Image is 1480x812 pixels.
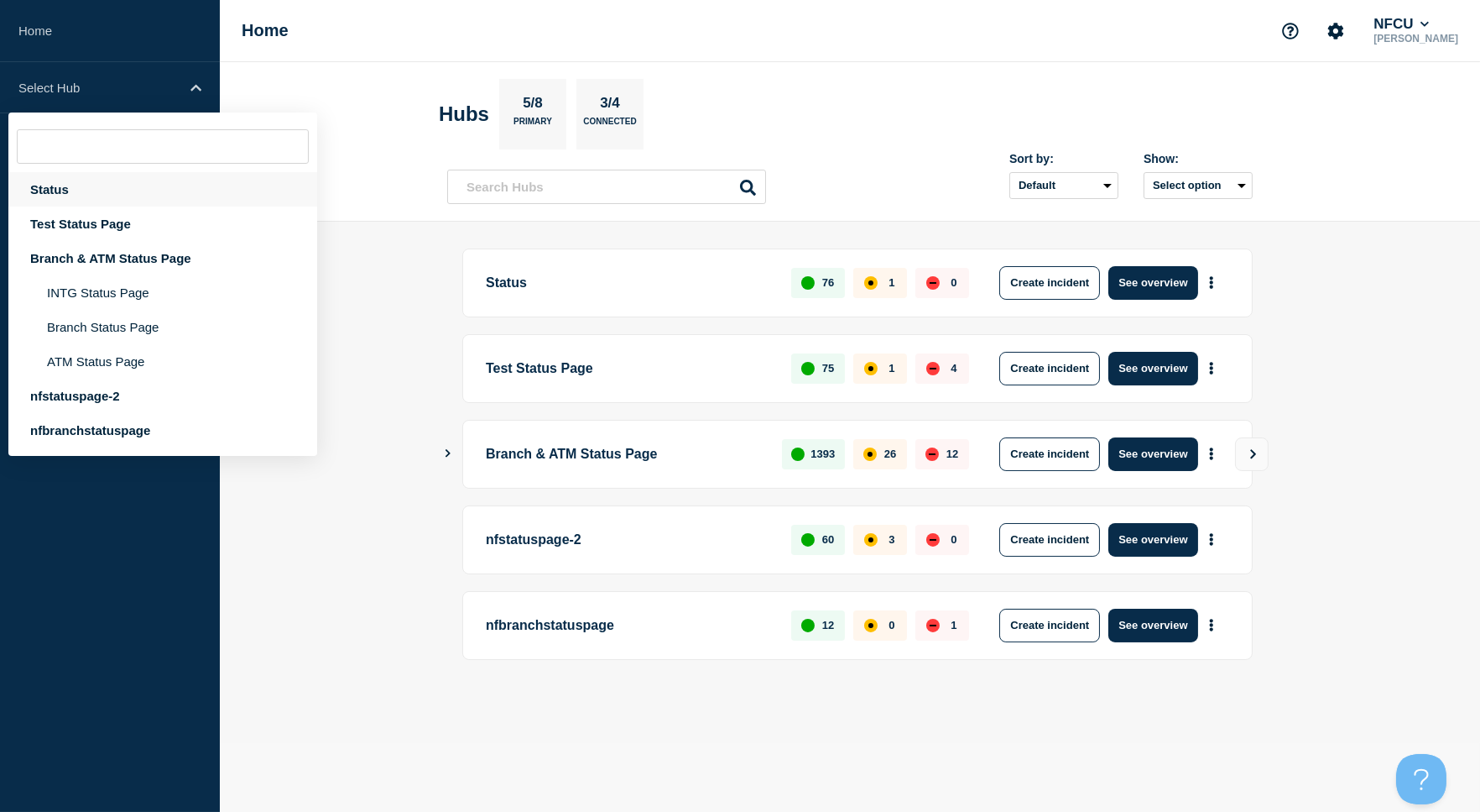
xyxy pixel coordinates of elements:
[1370,16,1432,33] button: NFCU
[925,448,939,461] div: down
[18,81,180,95] p: Select Hub
[1201,438,1222,469] button: More actions
[999,609,1100,642] button: Create incident
[486,266,772,300] p: Status
[951,362,956,375] p: 4
[486,523,772,557] p: nfstatuspage-2
[444,448,452,460] button: Show Connected Hubs
[486,437,763,471] p: Branch & ATM Status Page
[1396,754,1446,804] iframe: Help Scout Beacon - Open
[863,448,877,461] div: affected
[8,344,317,379] li: ATM Status Page
[801,533,815,547] div: up
[864,533,878,547] div: affected
[801,276,815,290] div: up
[951,276,956,289] p: 0
[439,102,489,126] h2: Hubs
[1144,152,1253,165] div: Show:
[1144,172,1253,199] button: Select option
[999,437,1100,471] button: Create incident
[8,413,317,448] div: nfbranchstatuspage
[1201,610,1222,641] button: More actions
[242,21,289,40] h1: Home
[594,95,627,117] p: 3/4
[822,533,834,546] p: 60
[447,170,766,204] input: Search Hubs
[1108,266,1197,300] button: See overview
[1009,152,1118,165] div: Sort by:
[999,352,1100,385] button: Create incident
[1201,524,1222,555] button: More actions
[999,266,1100,300] button: Create incident
[583,117,636,134] p: Connected
[8,207,317,241] div: Test Status Page
[926,619,940,632] div: down
[951,533,956,546] p: 0
[864,619,878,632] div: affected
[889,619,894,631] p: 0
[926,276,940,290] div: down
[8,379,317,413] div: nfstatuspage-2
[889,276,894,289] p: 1
[884,448,896,460] p: 26
[946,448,958,460] p: 12
[926,362,940,375] div: down
[822,362,834,375] p: 75
[1108,523,1197,557] button: See overview
[889,362,894,375] p: 1
[810,448,835,460] p: 1393
[8,275,317,310] li: INTG Status Page
[801,362,815,375] div: up
[1370,33,1462,45] p: [PERSON_NAME]
[486,352,772,385] p: Test Status Page
[1318,13,1353,49] button: Account settings
[822,619,834,631] p: 12
[513,117,552,134] p: Primary
[1201,267,1222,298] button: More actions
[864,362,878,375] div: affected
[791,448,805,461] div: up
[517,95,550,117] p: 5/8
[8,310,317,344] li: Branch Status Page
[801,619,815,632] div: up
[1009,172,1118,199] select: Sort by
[486,609,772,642] p: nfbranchstatuspage
[999,523,1100,557] button: Create incident
[1201,353,1222,384] button: More actions
[1108,437,1197,471] button: See overview
[1235,437,1269,471] button: View
[8,241,317,275] div: Branch & ATM Status Page
[864,276,878,290] div: affected
[1108,609,1197,642] button: See overview
[822,276,834,289] p: 76
[8,172,317,207] div: Status
[951,619,956,631] p: 1
[1273,13,1308,49] button: Support
[1108,352,1197,385] button: See overview
[926,533,940,547] div: down
[889,533,894,546] p: 3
